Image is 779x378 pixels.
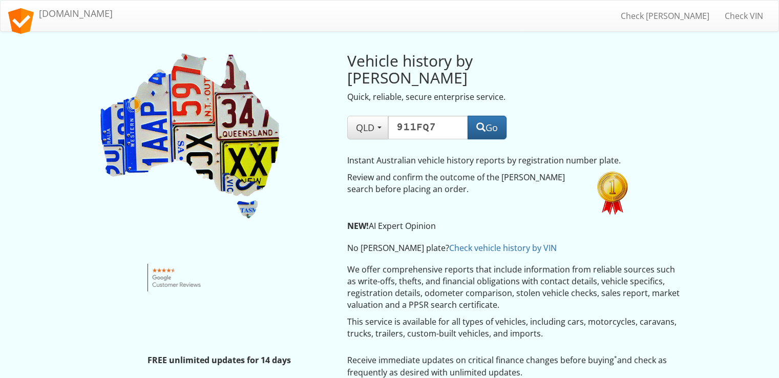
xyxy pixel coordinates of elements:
[449,242,557,254] a: Check vehicle history by VIN
[347,264,682,310] p: We offer comprehensive reports that include information from reliable sources such as write-offs,...
[347,220,369,232] strong: NEW!
[347,242,631,254] p: No [PERSON_NAME] plate?
[8,8,34,34] img: logo.svg
[347,52,582,86] h2: Vehicle history by [PERSON_NAME]
[597,172,628,215] img: 60xNx1st.png.pagespeed.ic.W35WbnTSpj.webp
[388,116,468,139] input: Rego
[98,52,282,221] img: Rego Check
[148,354,291,366] strong: FREE unlimited updates for 14 days
[347,172,582,195] p: Review and confirm the outcome of the [PERSON_NAME] search before placing an order.
[347,91,582,103] p: Quick, reliable, secure enterprise service.
[468,116,507,139] button: Go
[148,264,206,291] img: Google customer reviews
[717,3,771,29] a: Check VIN
[347,316,682,340] p: This service is available for all types of vehicles, including cars, motorcycles, caravans, truck...
[356,121,380,134] span: QLD
[1,1,120,26] a: [DOMAIN_NAME]
[347,220,631,232] p: AI Expert Opinion
[613,3,717,29] a: Check [PERSON_NAME]
[347,155,631,166] p: Instant Australian vehicle history reports by registration number plate.
[347,116,388,139] button: QLD
[347,354,682,378] p: Receive immediate updates on critical finance changes before buying and check as frequently as de...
